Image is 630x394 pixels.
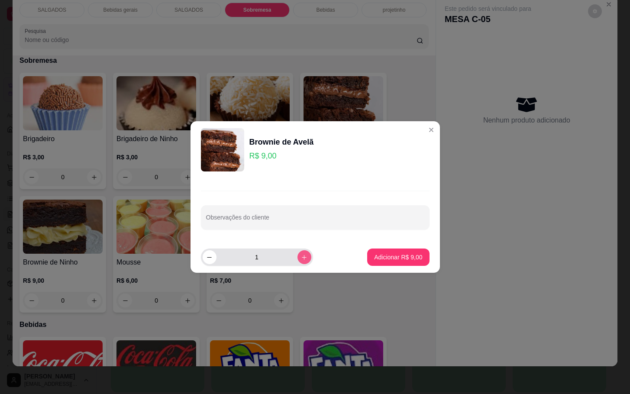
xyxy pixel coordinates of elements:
img: product-image [201,128,244,171]
p: R$ 9,00 [249,150,314,162]
button: Adicionar R$ 9,00 [367,249,429,266]
div: Brownie de Avelã [249,136,314,148]
button: Close [424,123,438,137]
p: Adicionar R$ 9,00 [374,253,422,262]
input: Observações do cliente [206,216,424,225]
button: increase-product-quantity [297,250,311,264]
button: decrease-product-quantity [203,250,216,264]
